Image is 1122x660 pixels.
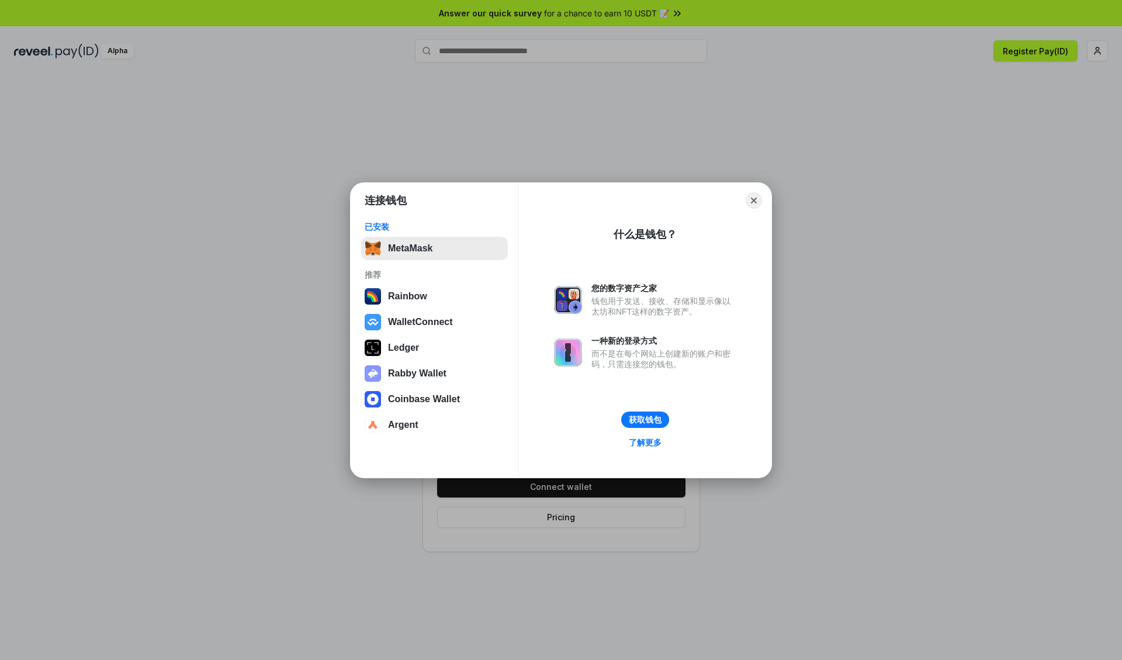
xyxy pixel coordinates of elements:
[388,291,427,302] div: Rainbow
[365,288,381,305] img: svg+xml,%3Csvg%20width%3D%22120%22%20height%3D%22120%22%20viewBox%3D%220%200%20120%20120%22%20fil...
[365,417,381,433] img: svg+xml,%3Csvg%20width%3D%2228%22%20height%3D%2228%22%20viewBox%3D%220%200%2028%2028%22%20fill%3D...
[614,227,677,241] div: 什么是钱包？
[365,365,381,382] img: svg+xml,%3Csvg%20xmlns%3D%22http%3A%2F%2Fwww.w3.org%2F2000%2Fsvg%22%20fill%3D%22none%22%20viewBox...
[746,192,762,209] button: Close
[388,243,432,254] div: MetaMask
[621,412,669,428] button: 获取钱包
[591,283,736,293] div: 您的数字资产之家
[591,296,736,317] div: 钱包用于发送、接收、存储和显示像以太坊和NFT这样的数字资产。
[365,391,381,407] img: svg+xml,%3Csvg%20width%3D%2228%22%20height%3D%2228%22%20viewBox%3D%220%200%2028%2028%22%20fill%3D...
[388,420,418,430] div: Argent
[361,388,508,411] button: Coinbase Wallet
[361,285,508,308] button: Rainbow
[361,237,508,260] button: MetaMask
[554,338,582,367] img: svg+xml,%3Csvg%20xmlns%3D%22http%3A%2F%2Fwww.w3.org%2F2000%2Fsvg%22%20fill%3D%22none%22%20viewBox...
[361,413,508,437] button: Argent
[361,336,508,360] button: Ledger
[365,269,504,280] div: 推荐
[629,437,662,448] div: 了解更多
[388,394,460,405] div: Coinbase Wallet
[365,193,407,208] h1: 连接钱包
[361,362,508,385] button: Rabby Wallet
[361,310,508,334] button: WalletConnect
[365,340,381,356] img: svg+xml,%3Csvg%20xmlns%3D%22http%3A%2F%2Fwww.w3.org%2F2000%2Fsvg%22%20width%3D%2228%22%20height%3...
[554,286,582,314] img: svg+xml,%3Csvg%20xmlns%3D%22http%3A%2F%2Fwww.w3.org%2F2000%2Fsvg%22%20fill%3D%22none%22%20viewBox...
[365,240,381,257] img: svg+xml,%3Csvg%20fill%3D%22none%22%20height%3D%2233%22%20viewBox%3D%220%200%2035%2033%22%20width%...
[388,368,446,379] div: Rabby Wallet
[388,317,453,327] div: WalletConnect
[629,414,662,425] div: 获取钱包
[591,348,736,369] div: 而不是在每个网站上创建新的账户和密码，只需连接您的钱包。
[622,435,669,450] a: 了解更多
[591,336,736,346] div: 一种新的登录方式
[365,314,381,330] img: svg+xml,%3Csvg%20width%3D%2228%22%20height%3D%2228%22%20viewBox%3D%220%200%2028%2028%22%20fill%3D...
[388,343,419,353] div: Ledger
[365,222,504,232] div: 已安装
